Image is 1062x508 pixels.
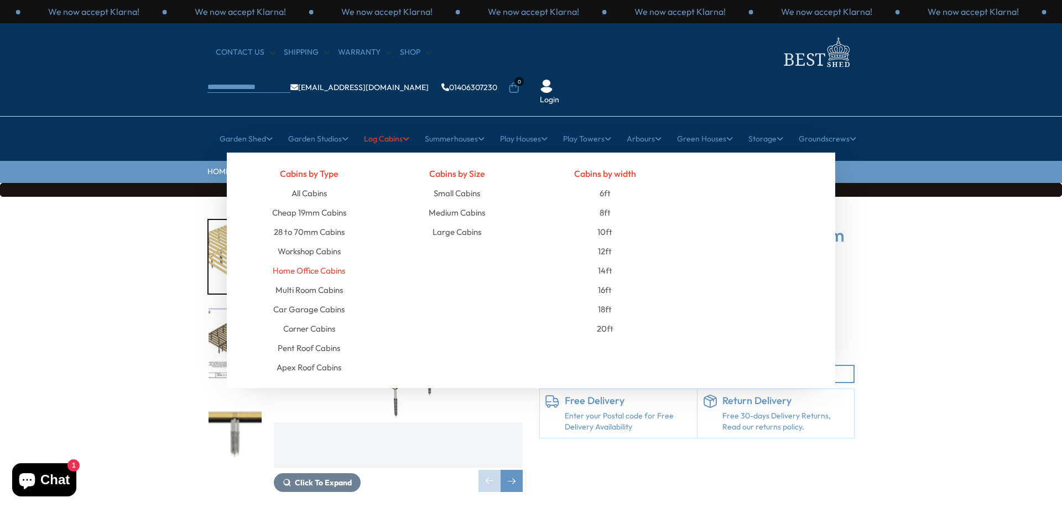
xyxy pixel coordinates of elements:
[283,319,335,338] a: Corner Cabins
[501,470,523,492] div: Next slide
[425,125,485,153] a: Summerhouses
[273,261,345,280] a: Home Office Cabins
[167,6,314,18] div: 1 / 3
[434,184,480,203] a: Small Cabins
[500,125,548,153] a: Play Houses
[274,222,345,242] a: 28 to 70mm Cabins
[291,184,327,203] a: All Cabins
[400,47,431,58] a: Shop
[273,300,345,319] a: Car Garage Cabins
[274,473,361,492] button: Click To Expand
[565,411,691,432] a: Enter your Postal code for Free Delivery Availability
[272,203,346,222] a: Cheap 19mm Cabins
[460,6,607,18] div: 3 / 3
[540,80,553,93] img: User Icon
[722,411,849,432] p: Free 30-days Delivery Returns, Read our returns policy.
[20,6,167,18] div: 3 / 3
[207,392,263,468] div: 3 / 6
[284,47,330,58] a: Shipping
[433,222,481,242] a: Large Cabins
[627,125,662,153] a: Arbours
[597,319,613,338] a: 20ft
[392,164,523,184] h4: Cabins by Size
[207,306,263,381] div: 2 / 6
[597,222,612,242] a: 10ft
[314,6,460,18] div: 2 / 3
[598,242,612,261] a: 12ft
[364,125,409,153] a: Log Cabins
[781,6,872,18] p: We now accept Klarna!
[563,125,611,153] a: Play Towers
[722,395,849,407] h6: Return Delivery
[508,82,519,93] a: 0
[290,83,429,91] a: [EMAIL_ADDRESS][DOMAIN_NAME]
[207,219,263,295] div: 1 / 6
[900,6,1047,18] div: 3 / 3
[48,6,139,18] p: We now accept Klarna!
[677,125,733,153] a: Green Houses
[634,6,726,18] p: We now accept Klarna!
[514,77,524,86] span: 0
[748,125,783,153] a: Storage
[598,280,612,300] a: 16ft
[220,125,273,153] a: Garden Shed
[207,166,230,177] a: HOME
[338,47,392,58] a: Warranty
[441,83,497,91] a: 01406307230
[600,184,611,203] a: 6ft
[295,478,352,488] span: Click To Expand
[341,6,433,18] p: We now accept Klarna!
[478,470,501,492] div: Previous slide
[275,280,343,300] a: Multi Room Cabins
[277,358,341,377] a: Apex Roof Cabins
[540,95,559,106] a: Login
[539,164,671,184] h4: Cabins by width
[278,338,340,358] a: Pent Roof Cabins
[600,203,611,222] a: 8ft
[928,6,1019,18] p: We now accept Klarna!
[607,6,753,18] div: 1 / 3
[243,164,375,184] h4: Cabins by Type
[209,307,262,380] img: BaseG577-720SQFT_page-0001_200x200.jpg
[209,393,262,467] img: BASEG2_200x200.jpg
[288,125,348,153] a: Garden Studios
[429,203,485,222] a: Medium Cabins
[216,47,275,58] a: CONTACT US
[753,6,900,18] div: 2 / 3
[488,6,579,18] p: We now accept Klarna!
[598,261,612,280] a: 14ft
[9,463,80,499] inbox-online-store-chat: Shopify online store chat
[195,6,286,18] p: We now accept Klarna!
[278,242,341,261] a: Workshop Cabins
[565,395,691,407] h6: Free Delivery
[799,125,856,153] a: Groundscrews
[598,300,612,319] a: 18ft
[777,34,855,70] img: logo
[209,220,262,294] img: BASEG1_200x200.jpg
